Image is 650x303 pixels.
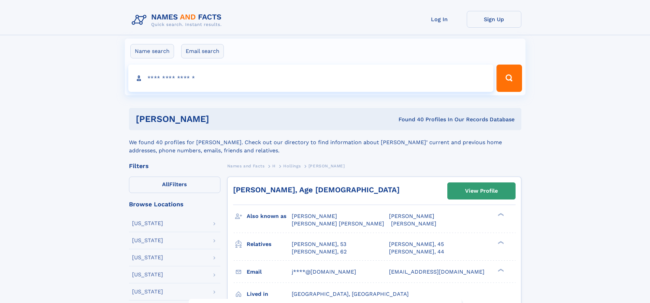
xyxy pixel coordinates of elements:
[247,210,292,222] h3: Also known as
[272,162,276,170] a: H
[496,212,504,217] div: ❯
[132,272,163,277] div: [US_STATE]
[292,213,337,219] span: [PERSON_NAME]
[304,116,515,123] div: Found 40 Profiles In Our Records Database
[130,44,174,58] label: Name search
[391,220,436,227] span: [PERSON_NAME]
[129,177,220,193] label: Filters
[247,266,292,278] h3: Email
[247,238,292,250] h3: Relatives
[389,268,485,275] span: [EMAIL_ADDRESS][DOMAIN_NAME]
[283,162,301,170] a: Hollings
[467,11,521,28] a: Sign Up
[412,11,467,28] a: Log In
[129,11,227,29] img: Logo Names and Facts
[247,288,292,300] h3: Lived in
[292,291,409,297] span: [GEOGRAPHIC_DATA], [GEOGRAPHIC_DATA]
[132,221,163,226] div: [US_STATE]
[132,289,163,294] div: [US_STATE]
[129,201,220,207] div: Browse Locations
[283,164,301,168] span: Hollings
[132,238,163,243] div: [US_STATE]
[496,240,504,245] div: ❯
[292,248,347,256] a: [PERSON_NAME], 62
[162,181,169,188] span: All
[448,183,515,199] a: View Profile
[389,240,444,248] a: [PERSON_NAME], 45
[227,162,265,170] a: Names and Facts
[496,65,522,92] button: Search Button
[132,255,163,260] div: [US_STATE]
[308,164,345,168] span: [PERSON_NAME]
[129,163,220,169] div: Filters
[181,44,224,58] label: Email search
[233,185,400,194] a: [PERSON_NAME], Age [DEMOGRAPHIC_DATA]
[465,183,498,199] div: View Profile
[389,213,434,219] span: [PERSON_NAME]
[128,65,494,92] input: search input
[129,130,521,155] div: We found 40 profiles for [PERSON_NAME]. Check out our directory to find information about [PERSON...
[136,115,304,123] h1: [PERSON_NAME]
[272,164,276,168] span: H
[292,240,346,248] a: [PERSON_NAME], 53
[496,268,504,272] div: ❯
[389,248,444,256] a: [PERSON_NAME], 44
[292,220,384,227] span: [PERSON_NAME] [PERSON_NAME]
